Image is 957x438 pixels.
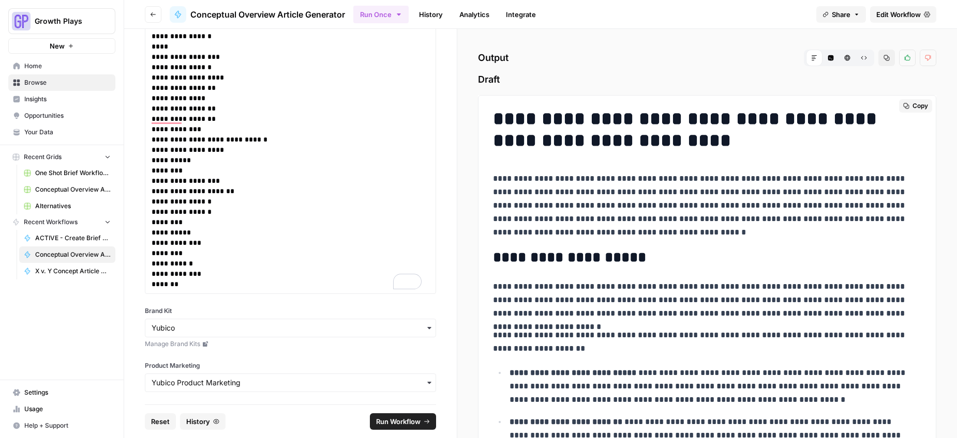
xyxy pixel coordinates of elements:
a: Your Data [8,124,115,140]
span: ACTIVE - Create Brief Workflow [35,233,111,243]
span: Home [24,61,111,71]
span: Conceptual Overview Article Grid [35,185,111,194]
button: Reset [145,413,176,430]
a: Edit Workflow [870,6,936,23]
a: Usage [8,401,115,417]
a: Alternatives [19,198,115,214]
span: Copy [913,101,928,111]
button: Recent Workflows [8,214,115,230]
span: Browse [24,78,111,87]
a: Insights [8,91,115,107]
span: Help + Support [24,421,111,430]
a: Manage Brand Kits [145,339,436,349]
button: Copy [899,99,932,113]
a: ACTIVE - Create Brief Workflow [19,230,115,246]
span: Alternatives [35,201,111,211]
button: Share [816,6,866,23]
span: Recent Workflows [24,217,78,227]
span: Recent Grids [24,152,62,162]
img: Growth Plays Logo [12,12,31,30]
span: Reset [151,416,170,427]
a: Settings [8,384,115,401]
a: Conceptual Overview Article Generator [170,6,345,23]
span: Share [832,9,850,20]
span: Usage [24,404,111,414]
input: Yubico Product Marketing [152,378,429,388]
a: X v. Y Concept Article Generator [19,263,115,279]
a: One Shot Brief Workflow Grid [19,165,115,181]
h2: Output [478,50,936,66]
span: One Shot Brief Workflow Grid [35,168,111,178]
button: Run Once [353,6,409,23]
span: Your Data [24,128,111,137]
span: History [186,416,210,427]
button: History [180,413,226,430]
a: Conceptual Overview Article Grid [19,181,115,198]
span: X v. Y Concept Article Generator [35,267,111,276]
span: Conceptual Overview Article Generator [190,8,345,21]
button: Recent Grids [8,149,115,165]
label: Brand Kit [145,306,436,316]
label: Product Marketing [145,361,436,370]
span: Edit Workflow [876,9,921,20]
button: Run Workflow [370,413,436,430]
a: Analytics [453,6,496,23]
a: Browse [8,74,115,91]
span: Settings [24,388,111,397]
a: Conceptual Overview Article Generator [19,246,115,263]
span: Draft [478,72,936,87]
span: Growth Plays [35,16,97,26]
button: Help + Support [8,417,115,434]
button: Workspace: Growth Plays [8,8,115,34]
a: History [413,6,449,23]
a: Integrate [500,6,542,23]
input: Yubico [152,323,429,333]
button: New [8,38,115,54]
span: New [50,41,65,51]
span: Conceptual Overview Article Generator [35,250,111,259]
span: Insights [24,95,111,104]
span: Run Workflow [376,416,421,427]
a: Home [8,58,115,74]
span: Opportunities [24,111,111,120]
a: Opportunities [8,107,115,124]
